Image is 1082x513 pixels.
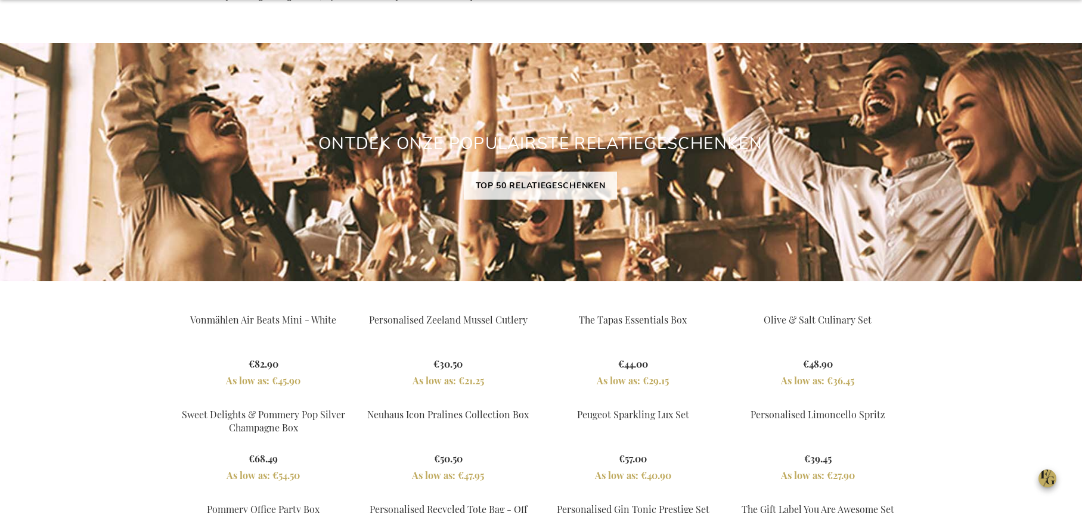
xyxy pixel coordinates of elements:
[190,313,336,326] a: Vonmählen Air Beats Mini - White
[464,172,618,200] a: TOP 50 RELATIEGESCHENKEN
[597,374,640,387] span: As low as
[413,374,456,387] span: As low as
[458,374,484,387] span: €21.25
[595,469,638,481] span: As low as
[618,357,648,370] span: €44.00
[781,374,824,387] span: As low as
[726,469,910,483] a: As low as €27.90
[803,357,833,370] span: €48.90
[643,374,669,387] span: €29.15
[781,469,824,481] span: As low as
[249,452,278,465] span: €68.49
[249,357,278,370] span: €82.90
[172,469,355,483] a: As low as €54.50
[619,452,647,465] span: €57.00
[751,408,885,421] a: Personalised Limoncello Spritz
[458,469,484,481] span: €47.95
[412,469,455,481] span: As low as
[579,313,687,326] a: The Tapas Essentials Box
[433,357,463,370] span: €30.50
[172,374,355,388] a: As low as €45.90
[226,374,269,387] span: As low as
[272,469,300,481] span: €54.50
[804,452,832,465] span: €39.45
[827,469,855,481] span: €27.90
[272,374,300,387] span: €45.90
[356,374,540,388] a: As low as €21.25
[541,469,725,483] a: As low as €40.90
[182,408,345,434] a: Sweet Delights & Pommery Pop Silver Champagne Box
[356,469,540,483] a: As low as €47.95
[827,374,854,387] span: €36.45
[726,374,910,388] a: As low as €36.45
[541,374,725,388] a: As low as €29.15
[367,408,529,421] a: Neuhaus Icon Pralines Collection Box
[434,452,463,465] span: €50.50
[227,469,270,481] span: As low as
[641,469,671,481] span: €40.90
[577,408,689,421] a: Peugeot Sparkling Lux Set
[764,313,872,326] a: Olive & Salt Culinary Set
[369,313,528,326] a: Personalised Zeeland Mussel Cutlery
